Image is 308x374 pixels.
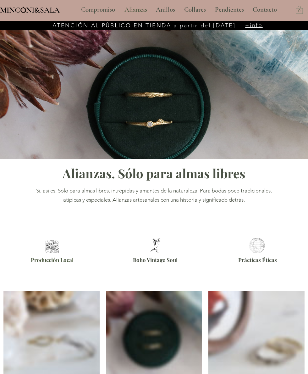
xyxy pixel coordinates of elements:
[120,2,151,18] a: Alianzas
[78,2,118,18] p: Compromiso
[248,2,282,18] a: Contacto
[250,2,280,18] p: Contacto
[64,2,294,18] nav: Sitio
[298,9,300,14] text: 0
[153,2,178,18] p: Anillos
[21,7,26,13] img: Minconi Sala
[210,2,248,18] a: Pendientes
[121,2,150,18] p: Alianzas
[76,2,120,18] a: Compromiso
[212,2,247,18] p: Pendientes
[296,5,303,14] a: Carrito con 0 ítems
[181,2,209,18] p: Collares
[179,2,210,18] a: Collares
[151,2,179,18] a: Anillos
